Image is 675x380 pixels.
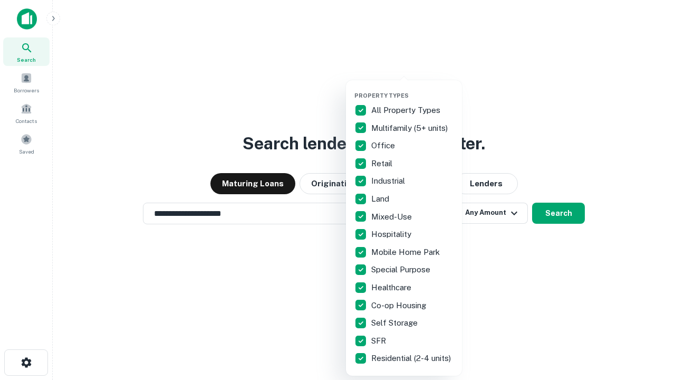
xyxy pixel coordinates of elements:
p: Retail [371,157,394,170]
p: Mixed-Use [371,211,414,223]
p: SFR [371,335,388,347]
p: Mobile Home Park [371,246,442,259]
p: Special Purpose [371,263,432,276]
p: Healthcare [371,281,413,294]
p: Co-op Housing [371,299,428,312]
p: Hospitality [371,228,413,241]
p: Office [371,139,397,152]
p: Self Storage [371,317,420,329]
p: Industrial [371,175,407,187]
p: Land [371,193,391,205]
p: Multifamily (5+ units) [371,122,450,135]
iframe: Chat Widget [622,262,675,312]
p: Residential (2-4 units) [371,352,453,365]
span: Property Types [354,92,409,99]
p: All Property Types [371,104,442,117]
